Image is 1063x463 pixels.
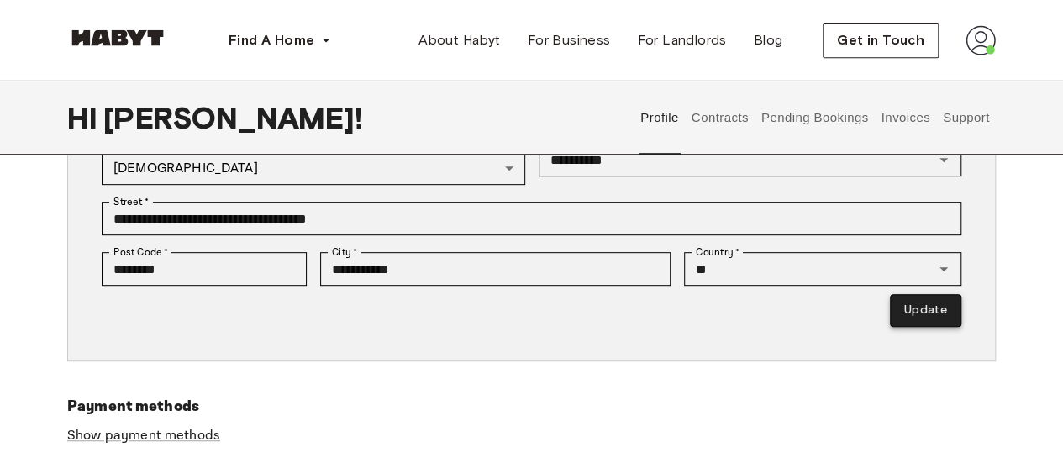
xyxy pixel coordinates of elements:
[879,81,932,155] button: Invoices
[634,81,996,155] div: user profile tabs
[528,30,611,50] span: For Business
[67,427,220,445] a: Show payment methods
[113,245,169,260] label: Post Code
[514,24,624,57] a: For Business
[890,294,961,327] button: Update
[689,81,750,155] button: Contracts
[102,151,525,185] div: [DEMOGRAPHIC_DATA]
[113,194,149,209] label: Street
[940,81,992,155] button: Support
[67,100,103,135] span: Hi
[215,24,345,57] button: Find A Home
[418,30,500,50] span: About Habyt
[405,24,513,57] a: About Habyt
[637,30,726,50] span: For Landlords
[639,81,681,155] button: Profile
[229,30,314,50] span: Find A Home
[966,25,996,55] img: avatar
[103,100,363,135] span: [PERSON_NAME] !
[624,24,739,57] a: For Landlords
[932,148,955,171] button: Open
[823,23,939,58] button: Get in Touch
[67,29,168,46] img: Habyt
[67,395,996,418] h6: Payment methods
[754,30,783,50] span: Blog
[696,245,739,260] label: Country
[837,30,924,50] span: Get in Touch
[740,24,797,57] a: Blog
[932,257,955,281] button: Open
[759,81,871,155] button: Pending Bookings
[332,245,358,260] label: City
